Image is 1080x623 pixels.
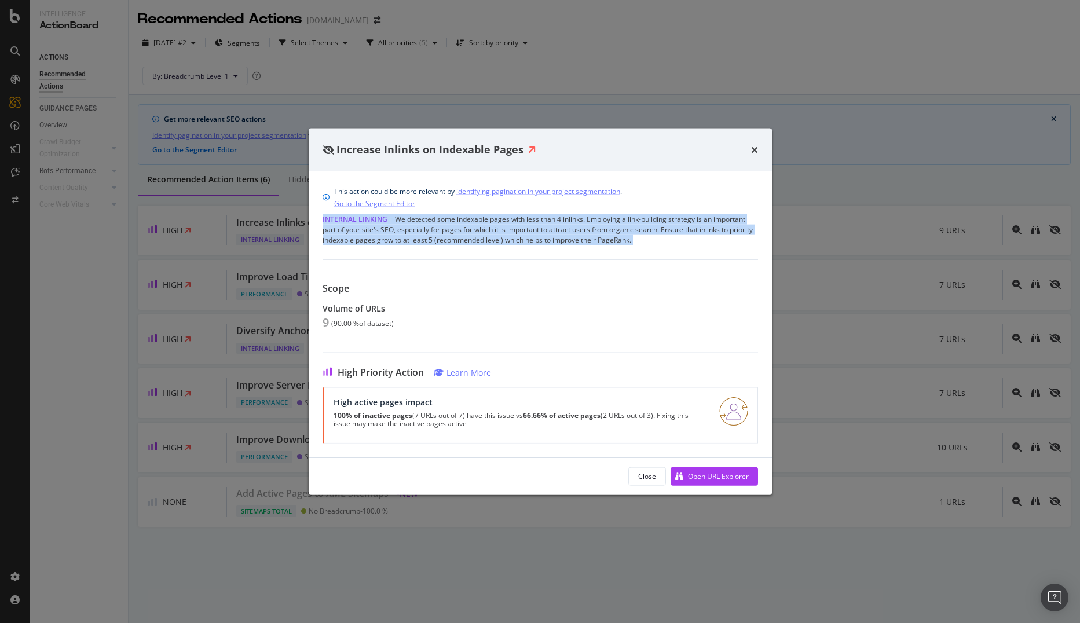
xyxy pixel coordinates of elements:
[688,471,749,481] div: Open URL Explorer
[323,315,329,329] div: 9
[751,142,758,157] div: times
[323,303,758,313] div: Volume of URLs
[323,185,758,209] div: info banner
[334,397,705,406] div: High active pages impact
[334,410,412,420] strong: 100% of inactive pages
[323,214,387,223] span: Internal Linking
[334,185,622,209] div: This action could be more relevant by .
[638,471,656,481] div: Close
[456,185,620,197] a: identifying pagination in your project segmentation
[1041,584,1068,611] div: Open Intercom Messenger
[336,142,523,156] span: Increase Inlinks on Indexable Pages
[671,467,758,485] button: Open URL Explorer
[323,145,334,155] div: eye-slash
[628,467,666,485] button: Close
[389,214,393,223] span: |
[334,411,705,427] p: (7 URLs out of 7) have this issue vs (2 URLs out of 3). Fixing this issue may make the inactive p...
[523,410,601,420] strong: 66.66% of active pages
[309,129,772,495] div: modal
[331,319,394,327] div: ( 90.00 % of dataset )
[323,283,758,294] div: Scope
[719,397,748,426] img: RO06QsNG.png
[323,214,758,245] div: We detected some indexable pages with less than 4 inlinks. Employing a link-building strategy is ...
[338,367,424,378] span: High Priority Action
[446,367,491,378] div: Learn More
[434,367,491,378] a: Learn More
[334,197,415,209] a: Go to the Segment Editor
